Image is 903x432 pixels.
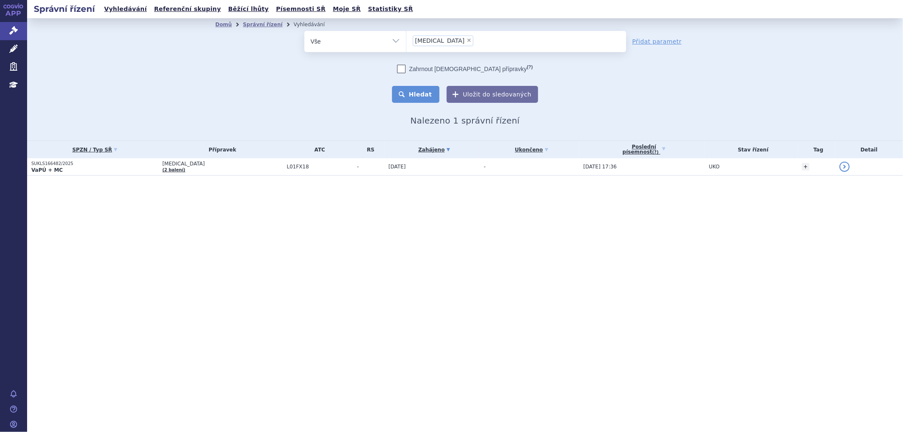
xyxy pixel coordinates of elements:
th: ATC [282,141,353,158]
a: SPZN / Typ SŘ [31,144,158,156]
span: [DATE] 17:36 [583,164,617,170]
a: Běžící lhůty [226,3,271,15]
span: UKO [709,164,720,170]
span: × [467,38,472,43]
a: Moje SŘ [330,3,363,15]
span: - [484,164,486,170]
span: [MEDICAL_DATA] [415,38,465,44]
a: Poslednípísemnost(?) [583,141,705,158]
li: Vyhledávání [293,18,336,31]
button: Uložit do sledovaných [447,86,538,103]
th: Tag [798,141,835,158]
a: + [802,163,809,171]
th: Stav řízení [705,141,798,158]
span: [MEDICAL_DATA] [163,161,283,167]
th: Přípravek [158,141,283,158]
a: Vyhledávání [102,3,149,15]
a: Zahájeno [389,144,480,156]
input: [MEDICAL_DATA] [476,35,520,46]
h2: Správní řízení [27,3,102,15]
label: Zahrnout [DEMOGRAPHIC_DATA] přípravky [397,65,533,73]
a: (2 balení) [163,168,185,172]
a: Ukončeno [484,144,579,156]
a: Přidat parametr [632,37,682,46]
span: Nalezeno 1 správní řízení [410,116,519,126]
a: detail [839,162,850,172]
a: Referenční skupiny [152,3,224,15]
button: Hledat [392,86,440,103]
abbr: (?) [527,64,533,70]
a: Písemnosti SŘ [273,3,328,15]
a: Statistiky SŘ [365,3,415,15]
span: [DATE] [389,164,406,170]
span: - [357,164,384,170]
strong: VaPÚ + MC [31,167,63,173]
a: Domů [215,22,232,28]
span: L01FX18 [287,164,353,170]
abbr: (?) [652,150,659,155]
th: RS [353,141,384,158]
th: Detail [835,141,903,158]
a: Správní řízení [243,22,283,28]
p: SUKLS166482/2025 [31,161,158,167]
li: ultomiris [413,36,474,46]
